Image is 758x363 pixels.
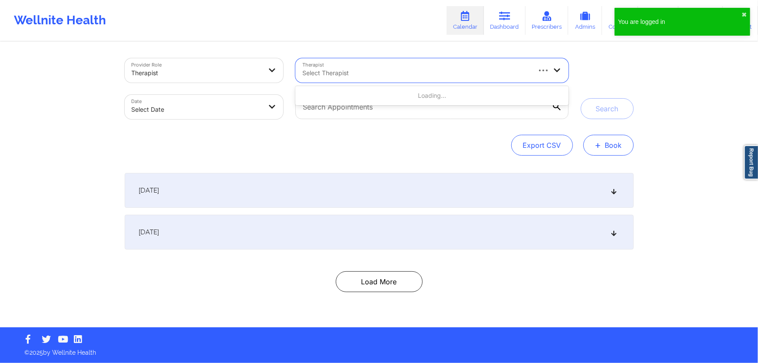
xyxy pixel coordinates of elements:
[295,95,568,119] input: Search Appointments
[741,11,747,18] button: close
[132,100,262,119] div: Select Date
[139,228,159,236] span: [DATE]
[484,6,526,35] a: Dashboard
[583,135,634,156] button: +Book
[18,342,740,357] p: © 2025 by Wellnite Health
[602,6,638,35] a: Coaches
[295,88,568,103] div: Loading...
[447,6,484,35] a: Calendar
[581,98,634,119] button: Search
[139,186,159,195] span: [DATE]
[511,135,573,156] button: Export CSV
[526,6,569,35] a: Prescribers
[132,63,262,83] div: Therapist
[744,145,758,180] a: Report Bug
[618,17,741,26] div: You are logged in
[595,143,602,147] span: +
[336,271,423,292] button: Load More
[568,6,602,35] a: Admins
